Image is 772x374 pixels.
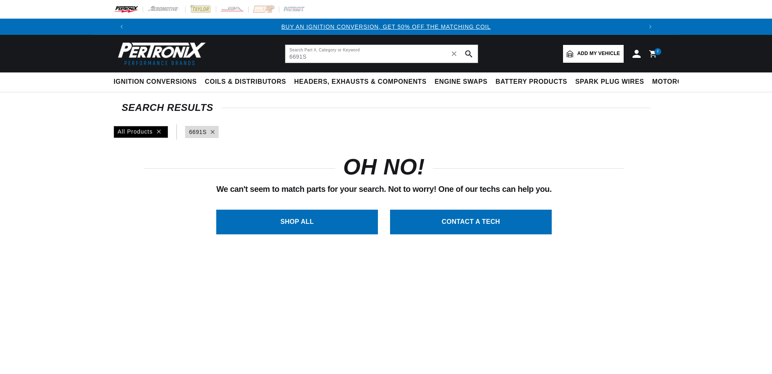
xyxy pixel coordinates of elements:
[430,72,491,91] summary: Engine Swaps
[205,78,286,86] span: Coils & Distributors
[130,22,642,31] div: Announcement
[290,72,430,91] summary: Headers, Exhausts & Components
[435,78,487,86] span: Engine Swaps
[130,22,642,31] div: 1 of 3
[114,40,207,68] img: Pertronix
[281,23,491,30] a: BUY AN IGNITION CONVERSION, GET 50% OFF THE MATCHING COIL
[114,78,197,86] span: Ignition Conversions
[216,210,378,234] a: SHOP ALL
[648,72,705,91] summary: Motorcycle
[93,19,679,35] slideshow-component: Translation missing: en.sections.announcements.announcement_bar
[343,157,425,176] h1: OH NO!
[657,48,659,55] span: 2
[285,45,478,63] input: Search Part #, Category or Keyword
[114,19,130,35] button: Translation missing: en.sections.announcements.previous_announcement
[144,183,624,195] p: We can't seem to match parts for your search. Not to worry! One of our techs can help you.
[294,78,426,86] span: Headers, Exhausts & Components
[642,19,658,35] button: Translation missing: en.sections.announcements.next_announcement
[577,50,620,57] span: Add my vehicle
[496,78,567,86] span: Battery Products
[122,104,650,112] div: SEARCH RESULTS
[563,45,624,63] a: Add my vehicle
[114,72,201,91] summary: Ignition Conversions
[189,127,207,136] a: 6691S
[491,72,571,91] summary: Battery Products
[201,72,290,91] summary: Coils & Distributors
[114,126,168,138] div: All Products
[652,78,700,86] span: Motorcycle
[460,45,478,63] button: search button
[571,72,648,91] summary: Spark Plug Wires
[575,78,644,86] span: Spark Plug Wires
[390,210,552,234] a: CONTACT A TECH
